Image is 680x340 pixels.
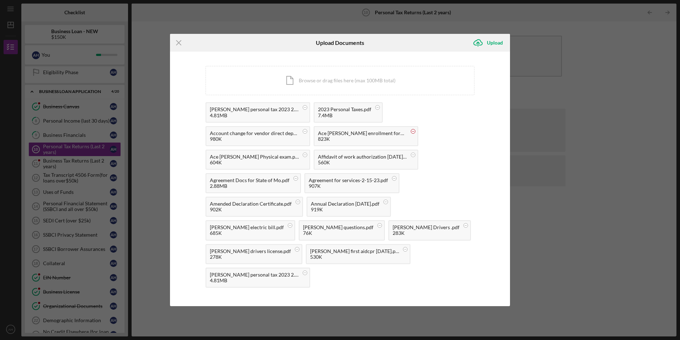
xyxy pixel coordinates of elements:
div: 4.81MB [210,113,299,118]
div: Amended Declaration Certificate.pdf [210,201,292,207]
div: Ace [PERSON_NAME] enrollment form fixed.pdf [318,130,407,136]
div: [PERSON_NAME] drivers license.pdf [210,248,291,254]
div: Ace [PERSON_NAME] Physical exam.pdf [210,154,299,160]
div: 278K [210,254,291,260]
div: 4.81MB [210,278,299,283]
div: 907K [309,183,388,189]
div: Agreement Docs for State of Mo.pdf [210,177,289,183]
div: 560K [318,160,407,165]
div: 2023 Personal Taxes.pdf [318,107,371,112]
div: Annual Declaration [DATE].pdf [311,201,379,207]
div: Affidavit of work authorization [DATE].pdf [318,154,407,160]
div: [PERSON_NAME] first aidcpr [DATE].pdf [310,248,399,254]
button: Upload [469,36,510,50]
div: 980K [210,136,299,142]
div: Upload [487,36,503,50]
div: 902K [210,207,292,212]
div: Account change for vendor direct deposit.pdf [210,130,299,136]
div: [PERSON_NAME] personal tax 2023 2.pdf [210,107,299,112]
div: 2.88MB [210,183,289,189]
div: 76K [303,230,373,236]
div: Agreement for services-2-15-23.pdf [309,177,388,183]
div: 530K [310,254,399,260]
div: 283K [393,230,459,236]
div: [PERSON_NAME] personal tax 2023 2.pdf [210,272,299,278]
div: [PERSON_NAME] electric bill.pdf [210,225,284,230]
div: 604K [210,160,299,165]
h6: Upload Documents [316,40,364,46]
div: 919K [311,207,379,212]
div: 685K [210,230,284,236]
div: 823K [318,136,407,142]
div: [PERSON_NAME] questions.pdf [303,225,373,230]
div: 7.4MB [318,113,371,118]
div: [PERSON_NAME] Drivers .pdf [393,225,459,230]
